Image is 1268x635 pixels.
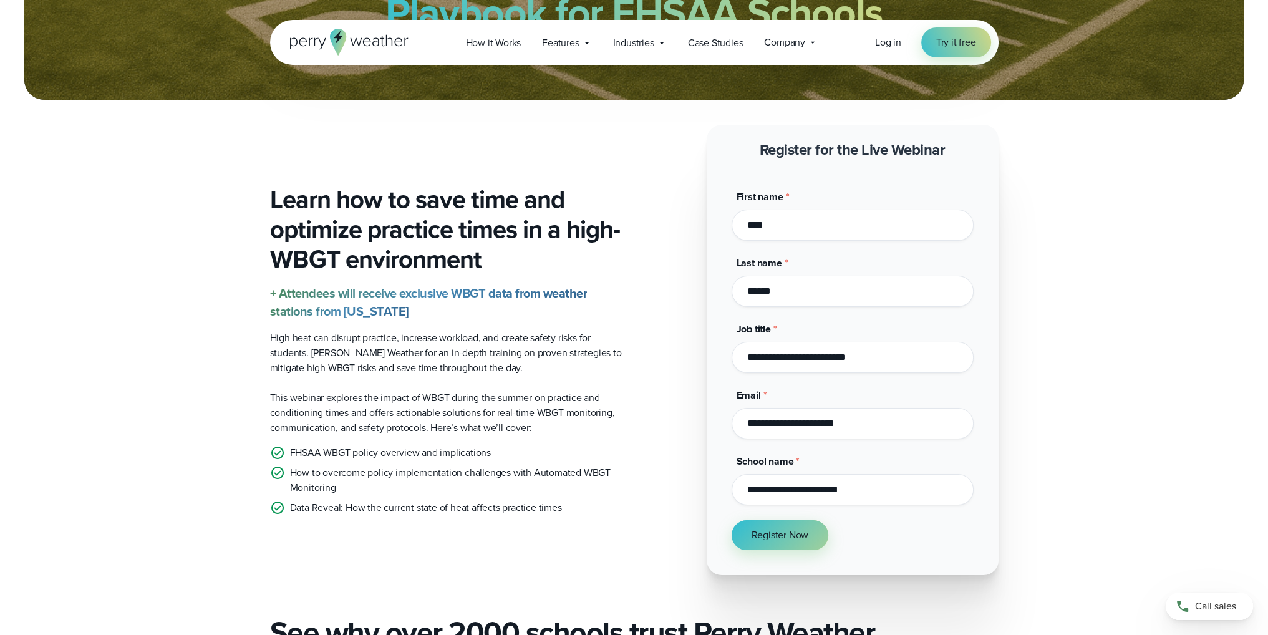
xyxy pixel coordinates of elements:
p: Data Reveal: How the current state of heat affects practice times [290,500,562,515]
a: Try it free [921,27,991,57]
span: Register Now [752,528,809,543]
a: Log in [875,35,901,50]
p: How to overcome policy implementation challenges with Automated WBGT Monitoring [290,465,624,495]
h3: Learn how to save time and optimize practice times in a high-WBGT environment [270,185,624,274]
span: Try it free [936,35,976,50]
span: Case Studies [688,36,743,51]
a: Call sales [1166,593,1253,620]
span: Call sales [1195,599,1236,614]
span: School name [737,454,794,468]
a: Case Studies [677,30,754,56]
span: First name [737,190,783,204]
p: FHSAA WBGT policy overview and implications [290,445,491,460]
span: Last name [737,256,782,270]
a: How it Works [455,30,532,56]
strong: Register for the Live Webinar [760,138,946,161]
span: Company [764,35,805,50]
button: Register Now [732,520,829,550]
span: Email [737,388,761,402]
span: Job title [737,322,771,336]
span: Features [542,36,579,51]
p: High heat can disrupt practice, increase workload, and create safety risks for students. [PERSON_... [270,331,624,376]
p: This webinar explores the impact of WBGT during the summer on practice and conditioning times and... [270,390,624,435]
span: Log in [875,35,901,49]
span: Industries [613,36,654,51]
span: How it Works [466,36,521,51]
strong: + Attendees will receive exclusive WBGT data from weather stations from [US_STATE] [270,284,588,321]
